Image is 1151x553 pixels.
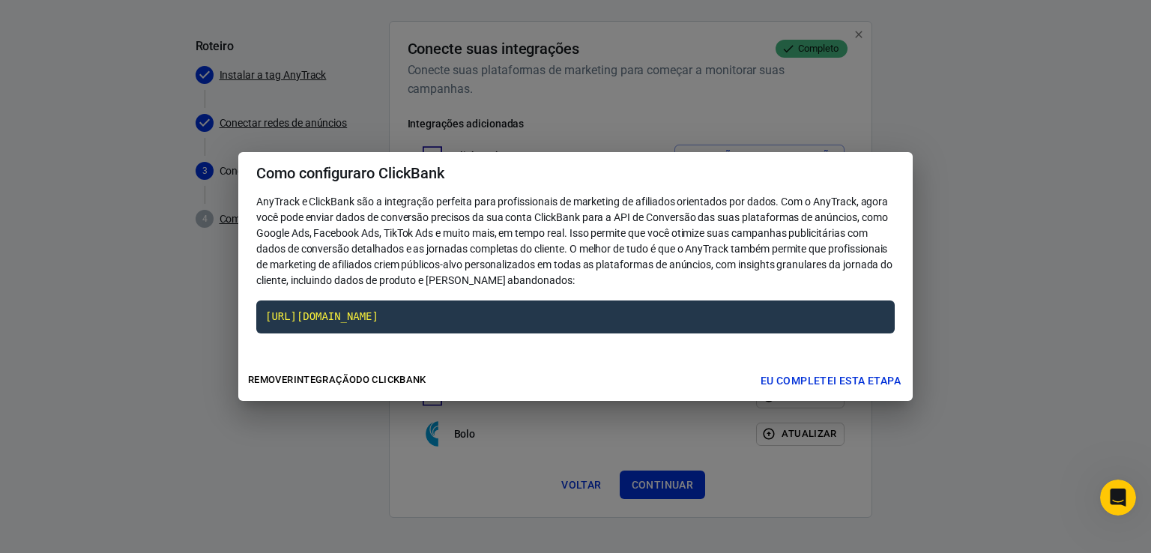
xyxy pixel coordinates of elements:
[256,196,892,286] font: AnyTrack e ClickBank são a integração perfeita para profissionais de marketing de afiliados orien...
[244,369,430,392] button: Removerintegraçãodo ClickBank
[356,375,426,386] font: do ClickBank
[248,375,294,386] font: Remover
[294,375,357,386] font: integração
[366,164,444,182] font: o ClickBank
[256,164,366,182] font: Como configurar
[1100,480,1136,516] iframe: Chat ao vivo do Intercom
[755,366,907,395] button: Eu completei esta etapa
[761,375,901,387] font: Eu completei esta etapa
[256,300,895,333] code: Clique para copiar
